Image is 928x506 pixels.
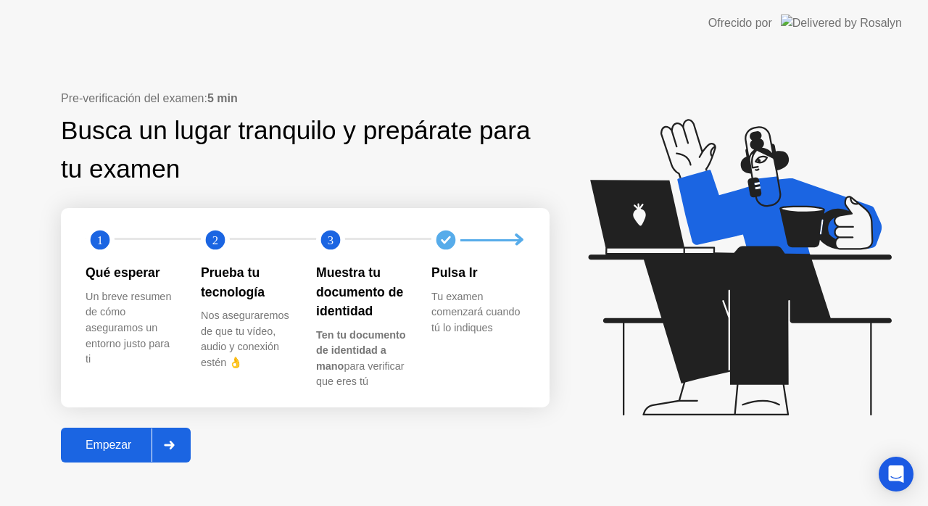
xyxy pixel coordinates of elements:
b: Ten tu documento de identidad a mano [316,329,406,372]
button: Empezar [61,428,191,463]
img: Delivered by Rosalyn [781,14,902,31]
div: Un breve resumen de cómo aseguramos un entorno justo para ti [86,289,178,368]
div: Muestra tu documento de identidad [316,263,408,320]
div: Ofrecido por [708,14,772,32]
div: Qué esperar [86,263,178,282]
div: para verificar que eres tú [316,328,408,390]
text: 3 [328,233,333,247]
text: 1 [97,233,103,247]
div: Busca un lugar tranquilo y prepárate para tu examen [61,112,550,188]
div: Nos aseguraremos de que tu vídeo, audio y conexión estén 👌 [201,308,293,370]
text: 2 [212,233,218,247]
div: Tu examen comenzará cuando tú lo indiques [431,289,523,336]
div: Open Intercom Messenger [879,457,913,492]
div: Prueba tu tecnología [201,263,293,302]
div: Empezar [65,439,152,452]
div: Pulsa Ir [431,263,523,282]
b: 5 min [207,92,238,104]
div: Pre-verificación del examen: [61,90,550,107]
